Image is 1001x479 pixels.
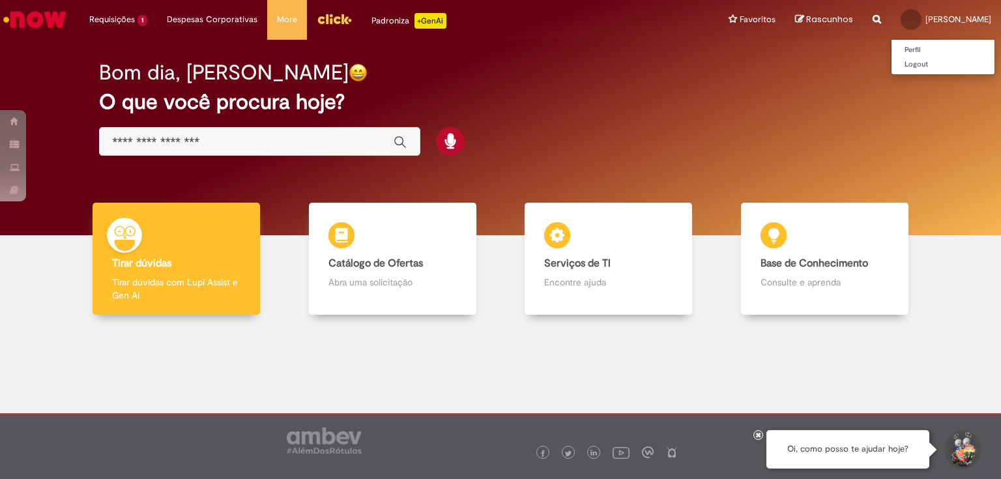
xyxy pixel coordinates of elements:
[99,61,349,84] h2: Bom dia, [PERSON_NAME]
[414,13,446,29] p: +GenAi
[717,203,933,315] a: Base de Conhecimento Consulte e aprenda
[565,450,572,457] img: logo_footer_twitter.png
[112,276,240,302] p: Tirar dúvidas com Lupi Assist e Gen Ai
[277,13,297,26] span: More
[328,257,423,270] b: Catálogo de Ofertas
[287,428,362,454] img: logo_footer_ambev_rotulo_gray.png
[761,257,868,270] b: Base de Conhecimento
[349,63,368,82] img: happy-face.png
[500,203,717,315] a: Serviços de TI Encontre ajuda
[89,13,135,26] span: Requisições
[167,13,257,26] span: Despesas Corporativas
[666,446,678,458] img: logo_footer_naosei.png
[590,450,597,457] img: logo_footer_linkedin.png
[761,276,889,289] p: Consulte e aprenda
[68,203,285,315] a: Tirar dúvidas Tirar dúvidas com Lupi Assist e Gen Ai
[613,444,630,461] img: logo_footer_youtube.png
[540,450,546,457] img: logo_footer_facebook.png
[925,14,991,25] span: [PERSON_NAME]
[544,257,611,270] b: Serviços de TI
[328,276,457,289] p: Abra uma solicitação
[892,43,994,57] a: Perfil
[544,276,673,289] p: Encontre ajuda
[892,57,994,72] a: Logout
[285,203,501,315] a: Catálogo de Ofertas Abra uma solicitação
[371,13,446,29] div: Padroniza
[317,9,352,29] img: click_logo_yellow_360x200.png
[112,257,171,270] b: Tirar dúvidas
[766,430,929,469] div: Oi, como posso te ajudar hoje?
[942,430,981,469] button: Iniciar Conversa de Suporte
[740,13,776,26] span: Favoritos
[642,446,654,458] img: logo_footer_workplace.png
[138,15,147,26] span: 1
[99,91,903,113] h2: O que você procura hoje?
[806,13,853,25] span: Rascunhos
[795,14,853,26] a: Rascunhos
[1,7,68,33] img: ServiceNow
